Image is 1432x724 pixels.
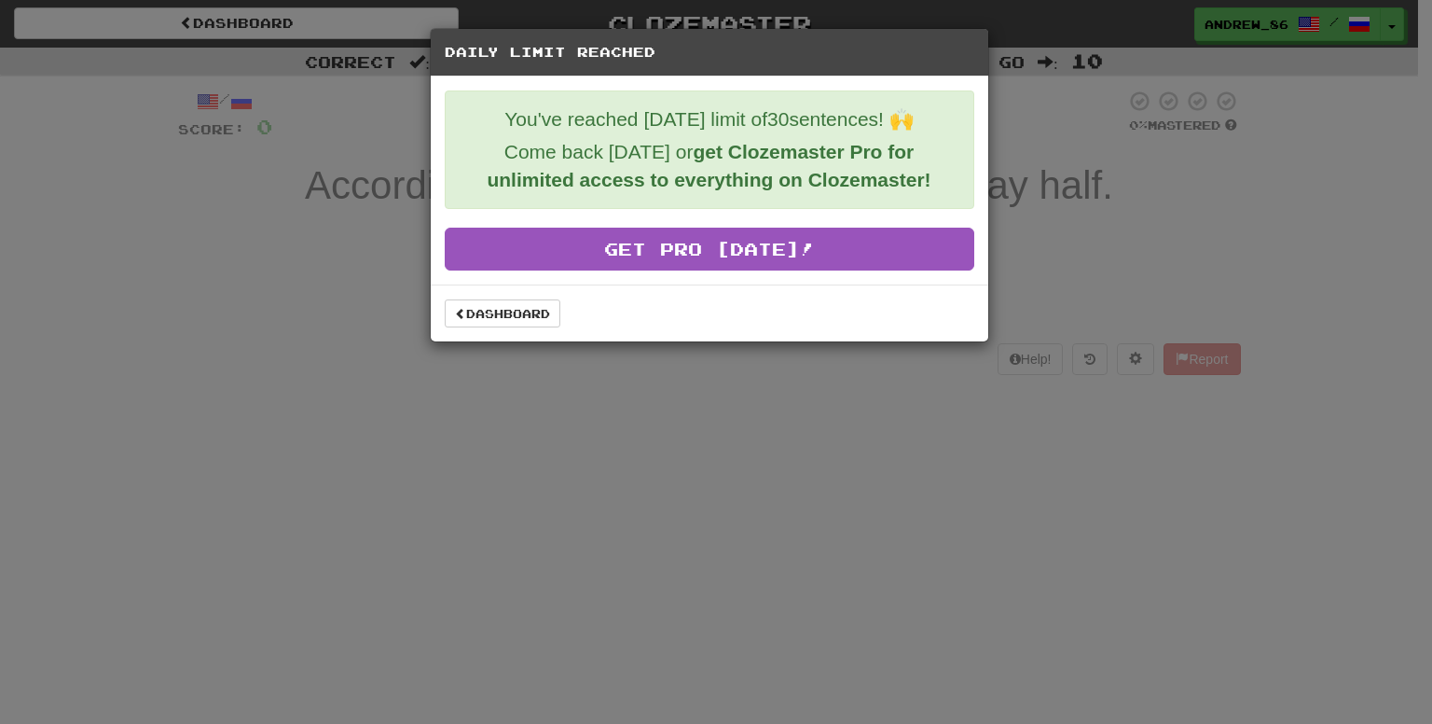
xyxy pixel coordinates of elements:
[460,105,959,133] p: You've reached [DATE] limit of 30 sentences! 🙌
[487,141,930,190] strong: get Clozemaster Pro for unlimited access to everything on Clozemaster!
[445,228,974,271] a: Get Pro [DATE]!
[445,299,560,327] a: Dashboard
[445,43,974,62] h5: Daily Limit Reached
[460,138,959,194] p: Come back [DATE] or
